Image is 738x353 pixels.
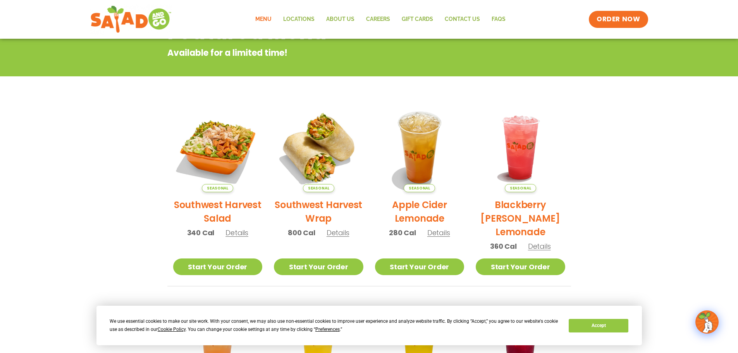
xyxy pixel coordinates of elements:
button: Accept [569,319,628,332]
span: 360 Cal [490,241,517,251]
a: Start Your Order [476,258,565,275]
img: Product photo for Southwest Harvest Wrap [274,103,363,192]
span: Seasonal [505,184,536,192]
span: Preferences [315,327,340,332]
a: Menu [249,10,277,28]
span: 800 Cal [288,227,315,238]
span: Seasonal [404,184,435,192]
span: Seasonal [303,184,334,192]
a: About Us [320,10,360,28]
span: Details [327,228,349,238]
span: Seasonal [202,184,233,192]
span: Details [427,228,450,238]
a: FAQs [486,10,511,28]
h2: Southwest Harvest Salad [173,198,263,225]
img: Product photo for Apple Cider Lemonade [375,103,464,192]
h2: Southwest Harvest Wrap [274,198,363,225]
a: Locations [277,10,320,28]
span: Details [528,241,551,251]
span: ORDER NOW [597,15,640,24]
a: GIFT CARDS [396,10,439,28]
img: wpChatIcon [696,311,718,333]
img: new-SAG-logo-768×292 [90,4,172,35]
a: Start Your Order [274,258,363,275]
span: 280 Cal [389,227,416,238]
div: We use essential cookies to make our site work. With your consent, we may also use non-essential ... [110,317,559,334]
h2: Blackberry [PERSON_NAME] Lemonade [476,198,565,239]
a: Start Your Order [375,258,464,275]
a: Start Your Order [173,258,263,275]
span: Details [225,228,248,238]
a: Careers [360,10,396,28]
span: Cookie Policy [158,327,186,332]
img: Product photo for Southwest Harvest Salad [173,103,263,192]
a: ORDER NOW [589,11,648,28]
a: Contact Us [439,10,486,28]
div: Cookie Consent Prompt [96,306,642,345]
p: Available for a limited time! [167,46,509,59]
span: 340 Cal [187,227,215,238]
img: Product photo for Blackberry Bramble Lemonade [476,103,565,192]
nav: Menu [249,10,511,28]
h2: Apple Cider Lemonade [375,198,464,225]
